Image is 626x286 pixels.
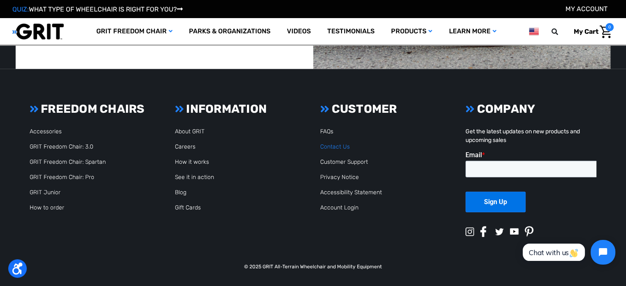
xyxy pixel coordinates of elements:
a: Gift Cards [175,204,201,211]
span: My Cart [574,28,598,35]
a: Account Login [320,204,358,211]
a: GRIT Freedom Chair: Pro [30,174,94,181]
img: twitter [495,228,504,235]
a: GRIT Freedom Chair [88,18,181,45]
a: GRIT Freedom Chair: 3.0 [30,143,93,150]
h3: CUSTOMER [320,102,451,116]
a: Contact Us [320,143,350,150]
a: Learn More [440,18,504,45]
img: youtube [510,228,519,235]
img: pinterest [525,226,533,237]
img: GRIT All-Terrain Wheelchair and Mobility Equipment [12,23,64,40]
a: Products [383,18,440,45]
a: Cart with 0 items [568,23,614,40]
a: Account [565,5,607,13]
a: See it in action [175,174,214,181]
img: facebook [480,226,486,237]
img: instagram [465,228,474,236]
span: 0 [605,23,614,31]
p: © 2025 GRIT All-Terrain Wheelchair and Mobility Equipment [25,263,601,270]
input: Search [555,23,568,40]
a: How to order [30,204,64,211]
h3: COMPANY [465,102,596,116]
a: How it works [175,158,209,165]
a: FAQs [320,128,333,135]
a: Blog [175,189,186,196]
a: Privacy Notice [320,174,359,181]
a: QUIZ:WHAT TYPE OF WHEELCHAIR IS RIGHT FOR YOU? [12,5,183,13]
a: GRIT Freedom Chair: Spartan [30,158,106,165]
iframe: Tidio Chat [514,233,622,272]
a: GRIT Junior [30,189,61,196]
a: Parks & Organizations [181,18,279,45]
a: Testimonials [319,18,383,45]
iframe: Form 0 [465,151,596,219]
a: Customer Support [320,158,368,165]
h3: FREEDOM CHAIRS [30,102,161,116]
p: Get the latest updates on new products and upcoming sales [465,127,596,144]
h3: INFORMATION [175,102,306,116]
a: Accessibility Statement [320,189,382,196]
a: Careers [175,143,195,150]
a: Accessories [30,128,62,135]
img: us.png [529,26,539,37]
img: Cart [600,26,612,38]
span: Phone Number [136,34,181,42]
a: Videos [279,18,319,45]
span: QUIZ: [12,5,29,13]
a: About GRIT [175,128,205,135]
